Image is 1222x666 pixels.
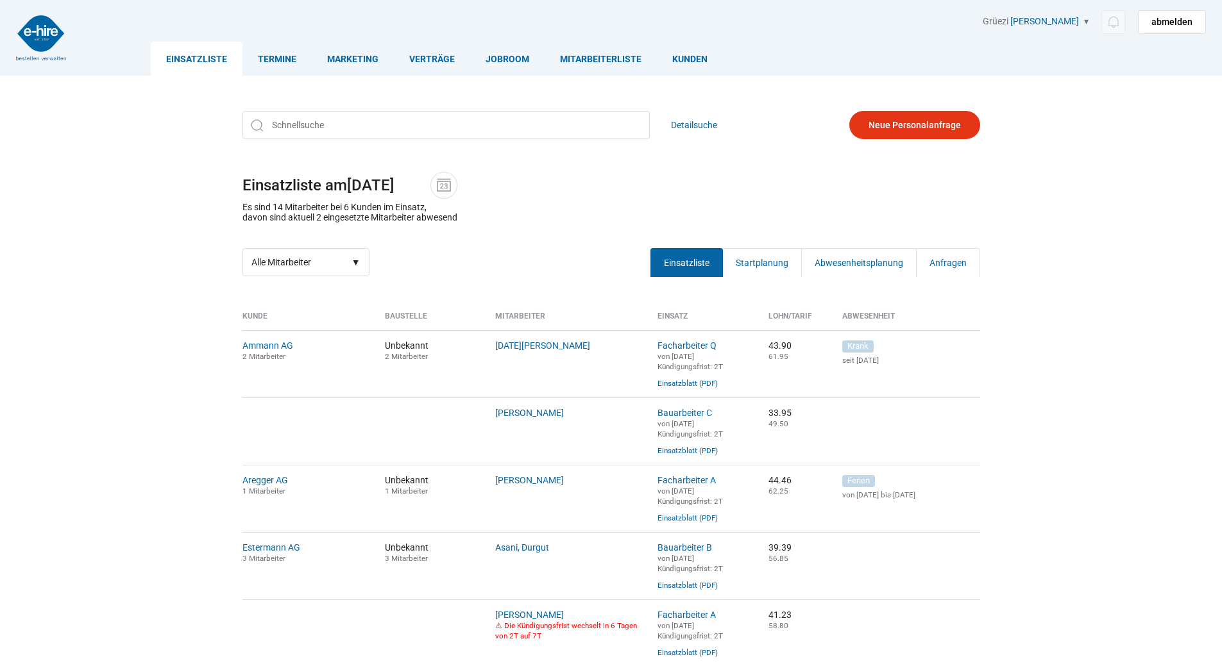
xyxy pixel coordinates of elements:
[849,111,980,139] a: Neue Personalanfrage
[842,356,980,365] small: seit [DATE]
[486,312,648,330] th: Mitarbeiter
[385,352,428,361] small: 2 Mitarbeiter
[657,42,723,76] a: Kunden
[658,554,723,573] small: von [DATE] Kündigungsfrist: 2T
[842,475,875,487] span: Ferien
[768,621,788,630] small: 58.80
[1138,10,1206,34] a: abmelden
[242,42,312,76] a: Termine
[768,610,792,620] nobr: 41.23
[658,542,712,553] a: Bauarbeiter B
[768,340,792,351] nobr: 43.90
[312,42,394,76] a: Marketing
[242,352,285,361] small: 2 Mitarbeiter
[434,176,454,195] img: icon-date.svg
[768,352,788,361] small: 61.95
[394,42,470,76] a: Verträge
[650,248,723,277] a: Einsatzliste
[1010,16,1079,26] a: [PERSON_NAME]
[658,648,718,657] a: Einsatzblatt (PDF)
[385,554,428,563] small: 3 Mitarbeiter
[545,42,657,76] a: Mitarbeiterliste
[242,554,285,563] small: 3 Mitarbeiter
[242,340,293,351] a: Ammann AG
[658,487,723,506] small: von [DATE] Kündigungsfrist: 2T
[722,248,802,277] a: Startplanung
[759,312,833,330] th: Lohn/Tarif
[658,513,718,522] a: Einsatzblatt (PDF)
[1105,14,1121,30] img: icon-notification.svg
[658,446,718,455] a: Einsatzblatt (PDF)
[495,475,564,485] a: [PERSON_NAME]
[242,542,300,553] a: Estermann AG
[671,111,717,139] a: Detailsuche
[842,490,980,499] small: von [DATE] bis [DATE]
[658,352,723,371] small: von [DATE] Kündigungsfrist: 2T
[495,621,637,640] font: ⚠ Die Kündigungsfrist wechselt in 6 Tagen von 2T auf 7T
[768,419,788,428] small: 49.50
[16,15,66,60] img: logo2.png
[768,554,788,563] small: 56.85
[658,340,717,351] a: Facharbeiter Q
[385,475,477,495] span: Unbekannt
[801,248,917,277] a: Abwesenheitsplanung
[658,610,716,620] a: Facharbeiter A
[768,487,788,495] small: 62.25
[658,621,723,640] small: von [DATE] Kündigungsfrist: 2T
[375,312,486,330] th: Baustelle
[495,610,564,620] a: [PERSON_NAME]
[242,312,375,330] th: Kunde
[495,408,564,418] a: [PERSON_NAME]
[385,487,428,495] small: 1 Mitarbeiter
[470,42,545,76] a: Jobroom
[242,487,285,495] small: 1 Mitarbeiter
[658,475,716,485] a: Facharbeiter A
[842,340,874,353] span: Krank
[242,172,980,199] h1: Einsatzliste am
[495,542,549,553] a: Asani, Durgut
[658,419,723,438] small: von [DATE] Kündigungsfrist: 2T
[658,408,712,418] a: Bauarbeiter C
[385,340,477,361] span: Unbekannt
[658,581,718,590] a: Einsatzblatt (PDF)
[648,312,759,330] th: Einsatz
[768,408,792,418] nobr: 33.95
[242,111,650,139] input: Schnellsuche
[916,248,980,277] a: Anfragen
[833,312,980,330] th: Abwesenheit
[768,542,792,553] nobr: 39.39
[242,202,457,222] p: Es sind 14 Mitarbeiter bei 6 Kunden im Einsatz, davon sind aktuell 2 eingesetzte Mitarbeiter abwe...
[242,475,288,485] a: Aregger AG
[768,475,792,485] nobr: 44.46
[983,16,1206,34] div: Grüezi
[151,42,242,76] a: Einsatzliste
[495,340,590,351] a: [DATE][PERSON_NAME]
[385,542,477,563] span: Unbekannt
[658,379,718,388] a: Einsatzblatt (PDF)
